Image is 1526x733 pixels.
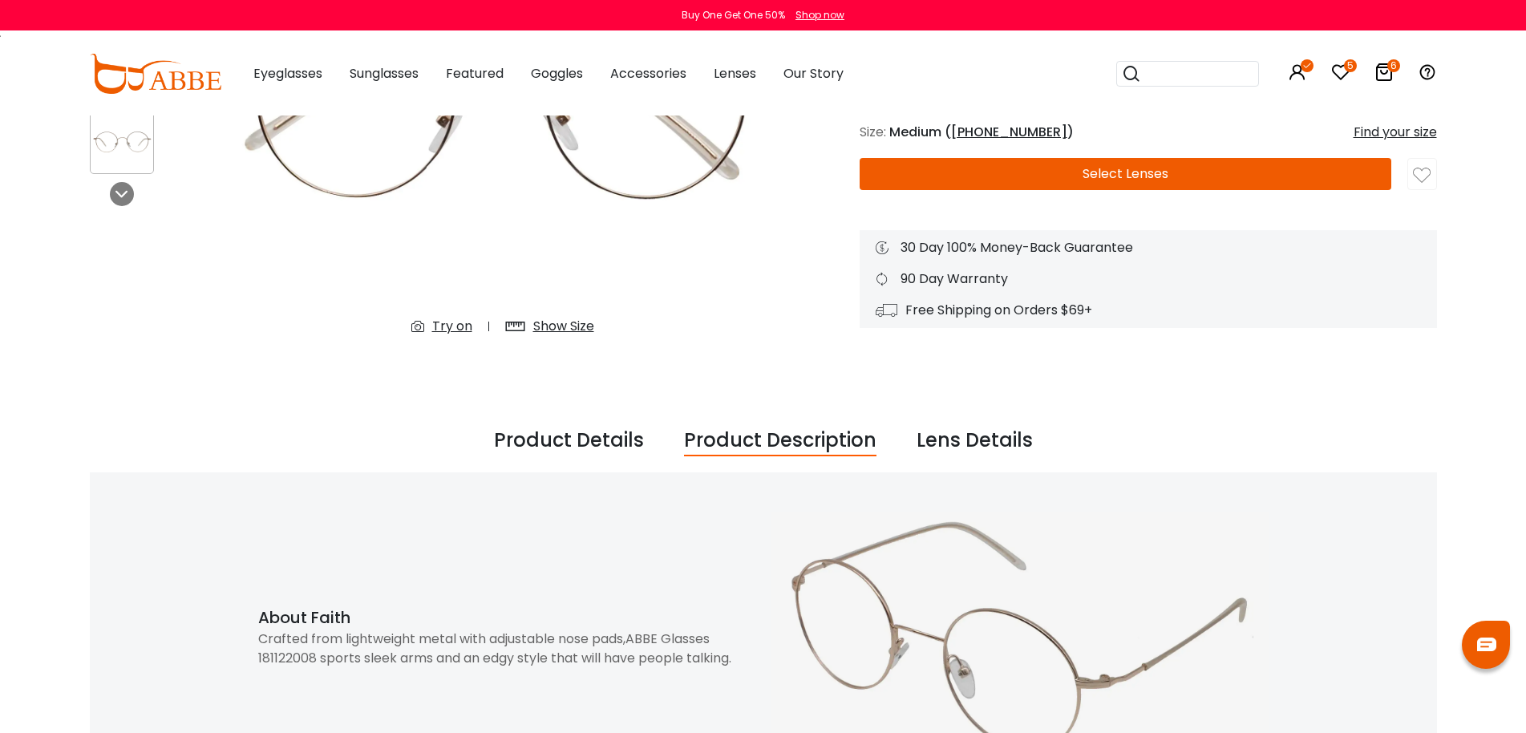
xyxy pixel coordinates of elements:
[684,426,876,456] div: Product Description
[787,8,844,22] a: Shop now
[876,301,1421,320] div: Free Shipping on Orders $69+
[258,630,755,668] div: Crafted from lightweight metal with adjustable nose pads,ABBE Glasses 181122008 sports sleek arms...
[432,317,472,336] div: Try on
[1331,66,1350,84] a: 5
[258,605,755,630] div: About Faith
[533,317,594,336] div: Show Size
[610,64,686,83] span: Accessories
[91,127,153,158] img: Faith Gold Metal Eyeglasses , Lightweight , NosePads Frames from ABBE Glasses
[951,123,1067,141] span: [PHONE_NUMBER]
[682,8,785,22] div: Buy One Get One 50%
[253,64,322,83] span: Eyeglasses
[494,426,644,456] div: Product Details
[1477,638,1496,651] img: chat
[1354,123,1437,142] div: Find your size
[446,64,504,83] span: Featured
[889,123,1074,141] span: Medium ( )
[1344,59,1357,72] i: 5
[350,64,419,83] span: Sunglasses
[531,64,583,83] span: Goggles
[917,426,1033,456] div: Lens Details
[860,158,1391,190] button: Select Lenses
[795,8,844,22] div: Shop now
[876,269,1421,289] div: 90 Day Warranty
[876,238,1421,257] div: 30 Day 100% Money-Back Guarantee
[714,64,756,83] span: Lenses
[783,64,844,83] span: Our Story
[860,123,886,141] span: Size:
[1374,66,1394,84] a: 6
[90,54,221,94] img: abbeglasses.com
[1413,167,1431,184] img: like
[1387,59,1400,72] i: 6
